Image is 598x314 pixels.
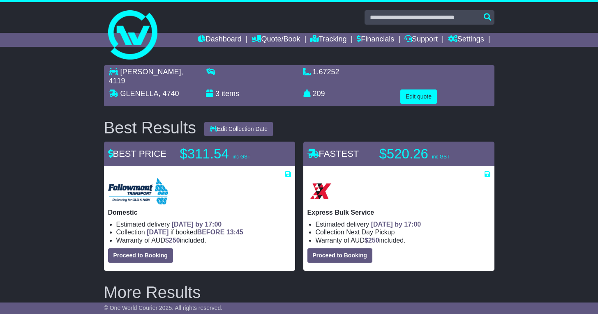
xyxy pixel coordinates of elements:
span: 250 [169,237,180,244]
span: GLENELLA [120,89,159,98]
span: FASTEST [307,149,359,159]
span: inc GST [233,154,250,160]
p: Domestic [108,209,291,216]
p: Express Bulk Service [307,209,490,216]
button: Proceed to Booking [307,248,372,263]
span: BEST PRICE [108,149,166,159]
h2: More Results [104,283,494,301]
a: Support [404,33,438,47]
span: $ [365,237,379,244]
span: if booked [147,229,243,236]
span: [DATE] [147,229,169,236]
span: Next Day Pickup [346,229,395,236]
div: Best Results [100,119,201,137]
img: Followmont Transport: Domestic [108,178,168,204]
li: Estimated delivery [316,220,490,228]
span: [DATE] by 17:00 [172,221,222,228]
li: Warranty of AUD included. [116,236,291,244]
span: $ [165,237,180,244]
span: 209 [313,89,325,98]
span: , 4740 [159,89,179,98]
span: [PERSON_NAME] [120,68,181,76]
a: Dashboard [198,33,242,47]
img: Border Express: Express Bulk Service [307,178,334,204]
span: © One World Courier 2025. All rights reserved. [104,305,223,311]
p: $520.26 [379,146,482,162]
span: 1.67252 [313,68,339,76]
p: $311.54 [180,146,283,162]
span: 3 [215,89,219,98]
span: items [222,89,239,98]
span: inc GST [432,154,450,160]
span: 13:45 [226,229,243,236]
li: Collection [316,228,490,236]
li: Collection [116,228,291,236]
a: Settings [448,33,484,47]
span: 250 [368,237,379,244]
span: BEFORE [197,229,225,236]
button: Edit quote [400,89,437,104]
span: [DATE] by 17:00 [371,221,421,228]
button: Edit Collection Date [204,122,273,136]
li: Warranty of AUD included. [316,236,490,244]
a: Financials [357,33,394,47]
a: Tracking [310,33,346,47]
span: , 4119 [109,68,183,85]
a: Quote/Book [252,33,300,47]
li: Estimated delivery [116,220,291,228]
button: Proceed to Booking [108,248,173,263]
